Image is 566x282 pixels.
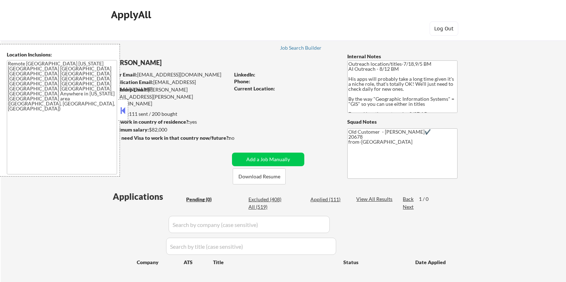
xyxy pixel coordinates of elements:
[234,78,250,84] strong: Phone:
[356,196,395,203] div: View All Results
[110,110,229,118] div: 111 sent / 200 bought
[233,168,286,184] button: Download Resume
[430,21,458,36] button: Log Out
[403,203,414,211] div: Next
[166,238,336,255] input: Search by title (case sensitive)
[234,85,275,91] strong: Current Location:
[347,53,458,60] div: Internal Notes
[415,259,447,266] div: Date Applied
[232,153,304,166] button: Add a Job Manually
[403,196,414,203] div: Back
[111,71,229,78] div: [EMAIL_ADDRESS][DOMAIN_NAME]
[111,135,230,141] strong: Will need Visa to work in that country now/future?:
[110,126,229,133] div: $82,000
[310,196,346,203] div: Applied (111)
[229,134,249,142] div: no
[419,196,435,203] div: 1 / 0
[111,86,229,107] div: [PERSON_NAME][EMAIL_ADDRESS][PERSON_NAME][DOMAIN_NAME]
[111,58,258,67] div: [PERSON_NAME]
[280,45,322,52] a: Job Search Builder
[111,9,153,21] div: ApplyAll
[186,196,222,203] div: Pending (0)
[184,259,213,266] div: ATS
[234,71,255,78] strong: LinkedIn:
[110,118,227,125] div: yes
[110,119,190,125] strong: Can work in country of residence?:
[169,216,330,233] input: Search by company (case sensitive)
[280,45,322,50] div: Job Search Builder
[111,79,229,93] div: [EMAIL_ADDRESS][DOMAIN_NAME]
[111,86,148,93] strong: Mailslurp Email:
[113,192,184,201] div: Applications
[347,118,458,125] div: Squad Notes
[248,196,284,203] div: Excluded (408)
[111,79,153,85] strong: Application Email:
[7,51,117,58] div: Location Inclusions:
[248,203,284,211] div: All (519)
[213,259,337,266] div: Title
[110,127,149,133] strong: Minimum salary:
[343,256,405,268] div: Status
[137,259,184,266] div: Company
